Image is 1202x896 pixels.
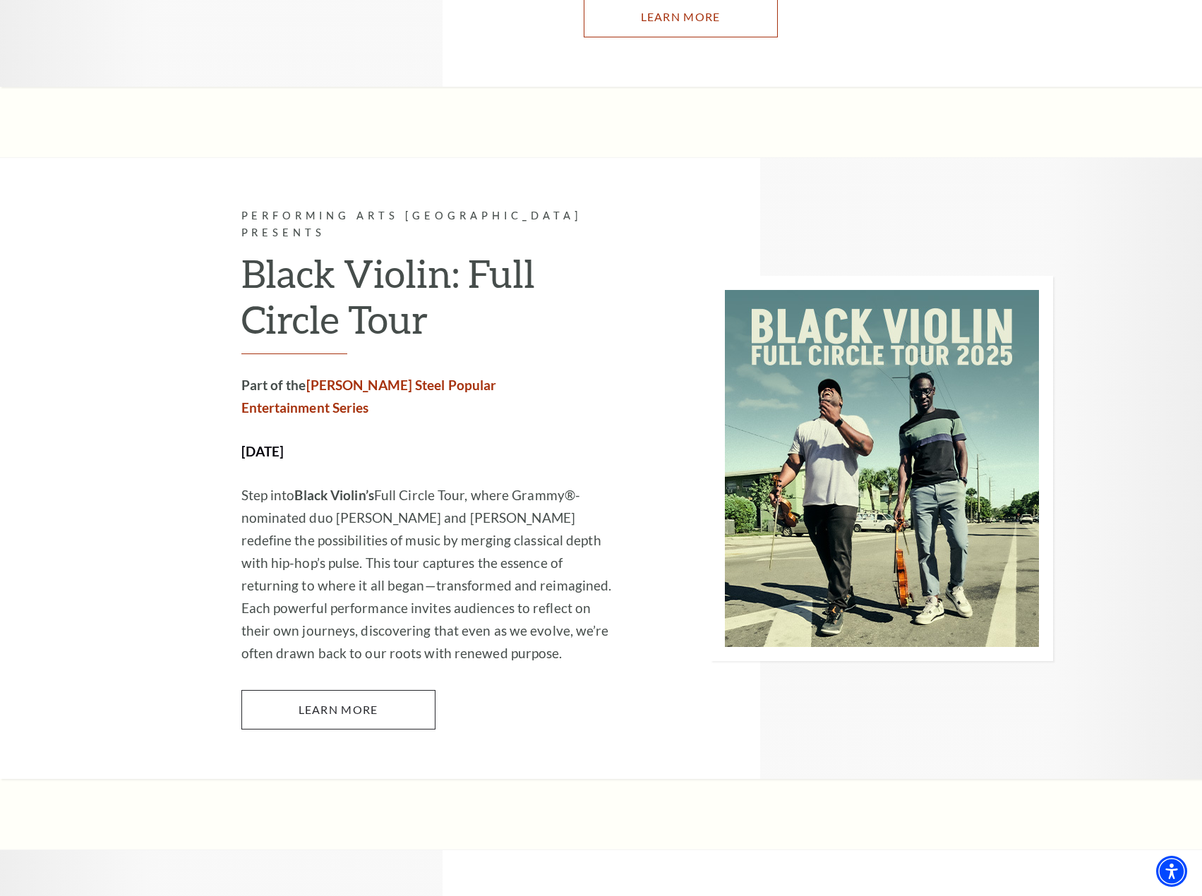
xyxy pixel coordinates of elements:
a: [PERSON_NAME] Steel Popular Entertainment Series [241,377,497,416]
div: Accessibility Menu [1156,856,1187,887]
strong: Black Violin’s [294,487,373,503]
img: Performing Arts Fort Worth Presents [711,276,1053,661]
strong: Part of the [241,377,497,416]
a: Learn More Black Violin: Full Circle Tour [241,690,435,729]
h2: Black Violin: Full Circle Tour [241,250,619,354]
p: Step into Full Circle Tour, where Grammy®-nominated duo [PERSON_NAME] and [PERSON_NAME] redefine ... [241,484,619,665]
strong: [DATE] [241,443,284,459]
p: Performing Arts [GEOGRAPHIC_DATA] Presents [241,207,619,243]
